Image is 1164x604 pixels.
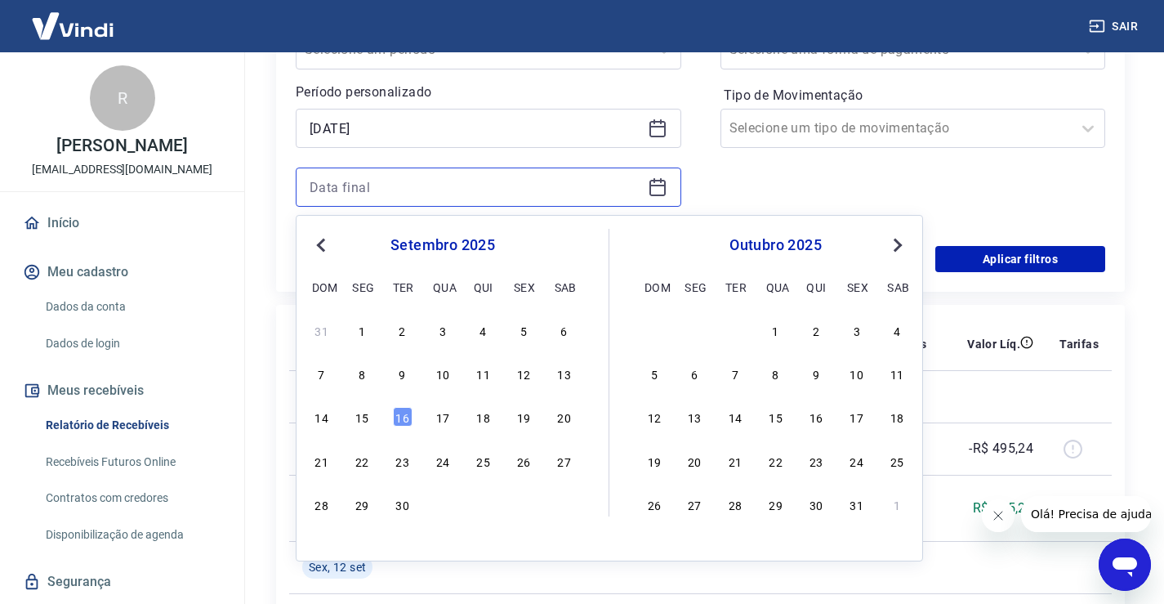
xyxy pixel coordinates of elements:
div: Choose segunda-feira, 20 de outubro de 2025 [685,451,704,471]
iframe: Mensagem da empresa [1021,496,1151,532]
a: Contratos com credores [39,481,225,515]
iframe: Botão para abrir a janela de mensagens [1099,539,1151,591]
div: Choose sexta-feira, 5 de setembro de 2025 [514,320,533,340]
div: Choose quarta-feira, 22 de outubro de 2025 [766,451,786,471]
button: Meu cadastro [20,254,225,290]
span: Olá! Precisa de ajuda? [10,11,137,25]
div: dom [312,277,332,297]
div: Choose sábado, 1 de novembro de 2025 [887,494,907,514]
img: Vindi [20,1,126,51]
a: Dados da conta [39,290,225,324]
div: Choose terça-feira, 23 de setembro de 2025 [393,451,413,471]
div: Choose sexta-feira, 31 de outubro de 2025 [847,494,867,514]
div: Choose terça-feira, 14 de outubro de 2025 [725,407,745,427]
div: qui [806,277,826,297]
div: setembro 2025 [310,235,576,255]
div: Choose sexta-feira, 12 de setembro de 2025 [514,364,533,383]
a: Recebíveis Futuros Online [39,445,225,479]
p: [EMAIL_ADDRESS][DOMAIN_NAME] [32,161,212,178]
div: Choose quinta-feira, 2 de outubro de 2025 [474,494,493,514]
div: Choose domingo, 28 de setembro de 2025 [312,494,332,514]
div: Choose segunda-feira, 29 de setembro de 2025 [685,320,704,340]
div: Choose quinta-feira, 30 de outubro de 2025 [806,494,826,514]
div: Choose sábado, 20 de setembro de 2025 [555,407,574,427]
div: Choose domingo, 7 de setembro de 2025 [312,364,332,383]
div: Choose domingo, 5 de outubro de 2025 [644,364,664,383]
a: Relatório de Recebíveis [39,409,225,442]
button: Aplicar filtros [935,246,1105,272]
div: Choose terça-feira, 9 de setembro de 2025 [393,364,413,383]
div: Choose quarta-feira, 3 de setembro de 2025 [433,320,453,340]
div: Choose quinta-feira, 18 de setembro de 2025 [474,407,493,427]
div: Choose terça-feira, 16 de setembro de 2025 [393,407,413,427]
div: seg [685,277,704,297]
div: Choose segunda-feira, 13 de outubro de 2025 [685,407,704,427]
div: month 2025-09 [310,318,576,516]
div: Choose domingo, 26 de outubro de 2025 [644,494,664,514]
p: Tarifas [1059,336,1099,352]
a: Dados de login [39,327,225,360]
div: Choose terça-feira, 2 de setembro de 2025 [393,320,413,340]
div: sab [887,277,907,297]
div: Choose segunda-feira, 1 de setembro de 2025 [352,320,372,340]
div: Choose sábado, 18 de outubro de 2025 [887,407,907,427]
p: -R$ 495,24 [969,439,1033,459]
div: outubro 2025 [642,235,909,255]
iframe: Fechar mensagem [982,499,1015,532]
div: Choose sexta-feira, 26 de setembro de 2025 [514,451,533,471]
button: Meus recebíveis [20,373,225,409]
div: Choose segunda-feira, 8 de setembro de 2025 [352,364,372,383]
div: Choose segunda-feira, 29 de setembro de 2025 [352,494,372,514]
input: Data inicial [310,116,641,141]
div: Choose quinta-feira, 2 de outubro de 2025 [806,320,826,340]
a: Segurança [20,564,225,600]
div: qui [474,277,493,297]
div: Choose domingo, 31 de agosto de 2025 [312,320,332,340]
div: Choose segunda-feira, 15 de setembro de 2025 [352,407,372,427]
button: Next Month [888,235,908,255]
div: Choose quarta-feira, 1 de outubro de 2025 [766,320,786,340]
input: Data final [310,175,641,199]
div: Choose quinta-feira, 4 de setembro de 2025 [474,320,493,340]
div: Choose segunda-feira, 22 de setembro de 2025 [352,451,372,471]
p: R$ 495,24 [973,499,1034,518]
div: Choose quarta-feira, 24 de setembro de 2025 [433,451,453,471]
div: Choose sexta-feira, 3 de outubro de 2025 [514,494,533,514]
div: Choose quinta-feira, 16 de outubro de 2025 [806,407,826,427]
div: Choose sábado, 13 de setembro de 2025 [555,364,574,383]
div: Choose quarta-feira, 29 de outubro de 2025 [766,494,786,514]
div: Choose quinta-feira, 23 de outubro de 2025 [806,451,826,471]
div: sex [847,277,867,297]
div: ter [725,277,745,297]
div: month 2025-10 [642,318,909,516]
div: Choose terça-feira, 30 de setembro de 2025 [725,320,745,340]
div: Choose domingo, 12 de outubro de 2025 [644,407,664,427]
div: Choose domingo, 28 de setembro de 2025 [644,320,664,340]
p: Período personalizado [296,83,681,102]
div: ter [393,277,413,297]
a: Disponibilização de agenda [39,518,225,552]
div: Choose domingo, 21 de setembro de 2025 [312,451,332,471]
p: Valor Líq. [967,336,1020,352]
div: Choose terça-feira, 21 de outubro de 2025 [725,451,745,471]
div: Choose sábado, 6 de setembro de 2025 [555,320,574,340]
div: Choose quarta-feira, 17 de setembro de 2025 [433,407,453,427]
div: Choose domingo, 14 de setembro de 2025 [312,407,332,427]
div: sex [514,277,533,297]
button: Sair [1086,11,1144,42]
div: Choose quarta-feira, 1 de outubro de 2025 [433,494,453,514]
div: Choose segunda-feira, 6 de outubro de 2025 [685,364,704,383]
div: Choose domingo, 19 de outubro de 2025 [644,451,664,471]
div: Choose quarta-feira, 15 de outubro de 2025 [766,407,786,427]
div: Choose sexta-feira, 19 de setembro de 2025 [514,407,533,427]
div: Choose terça-feira, 28 de outubro de 2025 [725,494,745,514]
p: [PERSON_NAME] [56,137,187,154]
div: seg [352,277,372,297]
div: qua [766,277,786,297]
div: Choose quinta-feira, 25 de setembro de 2025 [474,451,493,471]
label: Tipo de Movimentação [724,86,1103,105]
div: Choose sábado, 27 de setembro de 2025 [555,451,574,471]
div: Choose quinta-feira, 9 de outubro de 2025 [806,364,826,383]
div: Choose sexta-feira, 10 de outubro de 2025 [847,364,867,383]
div: Choose sábado, 25 de outubro de 2025 [887,451,907,471]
